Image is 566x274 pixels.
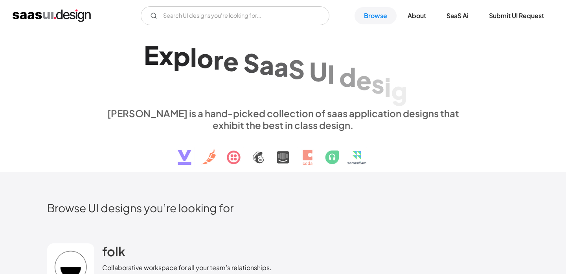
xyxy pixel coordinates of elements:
img: text, icon, saas logo [164,131,402,172]
a: Submit UI Request [480,7,553,24]
div: S [243,48,259,78]
div: S [289,54,305,84]
a: SaaS Ai [437,7,478,24]
div: r [213,44,223,74]
a: About [398,7,436,24]
div: a [274,51,289,82]
h2: folk [102,243,125,259]
div: a [259,49,274,79]
div: E [144,40,159,70]
div: x [159,40,173,70]
div: g [391,75,407,105]
a: folk [102,243,125,263]
div: e [356,65,371,95]
div: e [223,46,239,76]
input: Search UI designs you're looking for... [141,6,329,25]
a: Browse [355,7,397,24]
h2: Browse UI designs you’re looking for [47,201,519,215]
div: [PERSON_NAME] is a hand-picked collection of saas application designs that exhibit the best in cl... [102,107,464,131]
div: I [327,59,334,89]
h1: Explore SaaS UI design patterns & interactions. [102,39,464,100]
div: p [173,41,190,71]
form: Email Form [141,6,329,25]
a: home [13,9,91,22]
div: o [197,43,213,73]
div: Collaborative workspace for all your team’s relationships. [102,263,272,272]
div: s [371,68,384,98]
div: d [339,62,356,92]
div: l [190,42,197,72]
div: i [384,72,391,102]
div: U [309,56,327,86]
